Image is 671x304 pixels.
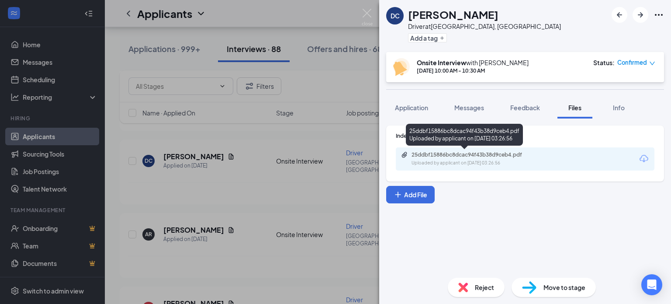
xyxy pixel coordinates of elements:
[391,11,400,20] div: DC
[543,283,585,292] span: Move to stage
[408,33,447,42] button: PlusAdd a tag
[401,151,543,167] a: Paperclip25ddbf15886bc8dcac94f43b38d9ceb4.pdfUploaded by applicant on [DATE] 03:26:56
[568,104,581,112] span: Files
[396,132,654,140] div: Indeed Resume
[613,104,625,112] span: Info
[417,67,529,74] div: [DATE] 10:00 AM - 10:30 AM
[439,35,445,41] svg: Plus
[417,59,466,66] b: Onsite Interview
[633,7,648,23] button: ArrowRight
[612,7,627,23] button: ArrowLeftNew
[510,104,540,112] span: Feedback
[412,151,534,158] div: 25ddbf15886bc8dcac94f43b38d9ceb4.pdf
[654,10,664,20] svg: Ellipses
[614,10,625,20] svg: ArrowLeftNew
[395,104,428,112] span: Application
[417,58,529,67] div: with [PERSON_NAME]
[593,58,615,67] div: Status :
[401,151,408,158] svg: Paperclip
[475,283,494,292] span: Reject
[394,190,402,199] svg: Plus
[406,124,523,146] div: 25ddbf15886bc8dcac94f43b38d9ceb4.pdf Uploaded by applicant on [DATE] 03:26:56
[639,154,649,164] svg: Download
[617,58,647,67] span: Confirmed
[386,186,435,203] button: Add FilePlus
[408,7,498,22] h1: [PERSON_NAME]
[641,274,662,295] div: Open Intercom Messenger
[412,160,543,167] div: Uploaded by applicant on [DATE] 03:26:56
[635,10,646,20] svg: ArrowRight
[454,104,484,112] span: Messages
[408,22,561,31] div: Driver at [GEOGRAPHIC_DATA], [GEOGRAPHIC_DATA]
[649,60,655,66] span: down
